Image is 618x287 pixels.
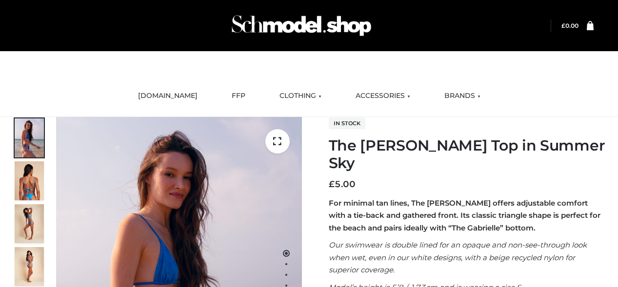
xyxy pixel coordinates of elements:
img: 1.Alex-top_SS-1_4464b1e7-c2c9-4e4b-a62c-58381cd673c0-1.jpg [15,118,44,157]
a: CLOTHING [272,85,329,107]
bdi: 5.00 [329,179,356,190]
span: £ [329,179,335,190]
h1: The [PERSON_NAME] Top in Summer Sky [329,137,606,172]
a: FFP [224,85,253,107]
span: £ [561,22,565,29]
strong: For minimal tan lines, The [PERSON_NAME] offers adjustable comfort with a tie-back and gathered f... [329,198,600,232]
img: 5.Alex-top_CN-1-1_1-1.jpg [15,161,44,200]
a: BRANDS [437,85,488,107]
a: £0.00 [561,22,578,29]
span: In stock [329,117,365,129]
bdi: 0.00 [561,22,578,29]
img: Schmodel Admin 964 [228,6,375,45]
em: Our swimwear is double lined for an opaque and non-see-through look when wet, even in our white d... [329,240,587,274]
a: ACCESSORIES [348,85,418,107]
a: [DOMAIN_NAME] [131,85,205,107]
img: 4.Alex-top_CN-1-1-2.jpg [15,204,44,243]
img: 3.Alex-top_CN-1-1-2.jpg [15,247,44,286]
